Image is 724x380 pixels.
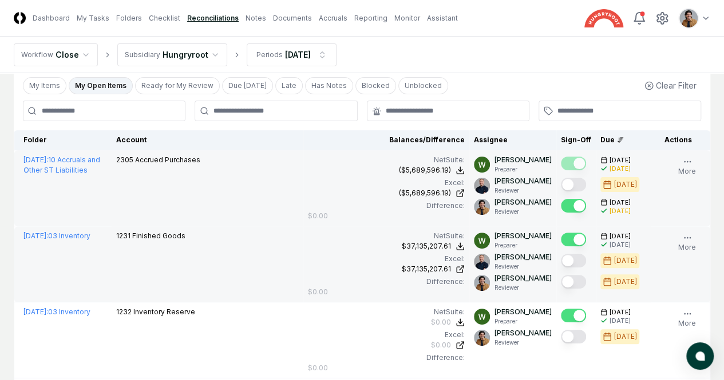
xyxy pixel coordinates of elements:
[474,275,490,291] img: ACg8ocIj8Ed1971QfF93IUVvJX6lPm3y0CRToLvfAg4p8TYQk6NAZIo=s96-c
[14,43,337,66] nav: breadcrumb
[402,264,451,274] div: $37,135,207.61
[556,130,596,150] th: Sign-Off
[494,283,552,292] p: Reviewer
[427,13,458,23] a: Assistant
[399,165,465,175] button: ($5,689,596.19)
[474,157,490,173] img: ACg8ocIK_peNeqvot3Ahh9567LsVhi0q3GD2O_uFDzmfmpbAfkCWeQ=s96-c
[610,156,631,165] span: [DATE]
[610,241,631,249] div: [DATE]
[116,307,132,316] span: 1232
[494,186,552,195] p: Reviewer
[561,275,586,289] button: Mark complete
[273,13,312,23] a: Documents
[308,330,465,340] div: Excel:
[187,13,239,23] a: Reconciliations
[561,233,586,246] button: Mark complete
[614,277,637,287] div: [DATE]
[474,309,490,325] img: ACg8ocIK_peNeqvot3Ahh9567LsVhi0q3GD2O_uFDzmfmpbAfkCWeQ=s96-c
[610,198,631,207] span: [DATE]
[610,232,631,241] span: [DATE]
[431,317,451,327] div: $0.00
[308,353,465,363] div: Difference:
[494,307,552,317] p: [PERSON_NAME]
[355,77,396,94] button: Blocked
[23,155,100,174] a: [DATE]:10 Accruals and Other ST Liabilities
[474,178,490,194] img: ACg8ocLvq7MjQV6RZF1_Z8o96cGG_vCwfvrLdMx8PuJaibycWA8ZaAE=s96-c
[561,309,586,322] button: Mark complete
[354,13,387,23] a: Reporting
[308,178,465,188] div: Excel:
[33,13,70,23] a: Dashboard
[561,157,586,170] button: Mark complete
[584,9,623,27] img: Hungryroot logo
[308,340,465,350] a: $0.00
[246,13,266,23] a: Notes
[308,307,465,317] div: NetSuite :
[256,50,283,60] div: Periods
[135,77,220,94] button: Ready for My Review
[247,43,337,66] button: Periods[DATE]
[561,199,586,213] button: Mark complete
[494,317,552,326] p: Preparer
[561,330,586,343] button: Mark complete
[125,50,160,60] div: Subsidiary
[474,233,490,249] img: ACg8ocIK_peNeqvot3Ahh9567LsVhi0q3GD2O_uFDzmfmpbAfkCWeQ=s96-c
[402,241,451,251] div: $37,135,207.61
[69,77,133,94] button: My Open Items
[14,130,112,150] th: Folder
[308,211,328,221] div: $0.00
[474,330,490,346] img: ACg8ocIj8Ed1971QfF93IUVvJX6lPm3y0CRToLvfAg4p8TYQk6NAZIo=s96-c
[494,176,552,186] p: [PERSON_NAME]
[308,277,465,287] div: Difference:
[676,155,698,179] button: More
[308,264,465,274] a: $37,135,207.61
[399,165,451,175] div: ($5,689,596.19)
[686,342,714,370] button: atlas-launcher
[614,179,637,190] div: [DATE]
[494,165,552,174] p: Preparer
[308,155,465,165] div: NetSuite :
[285,49,311,61] div: [DATE]
[679,9,698,27] img: ACg8ocIj8Ed1971QfF93IUVvJX6lPm3y0CRToLvfAg4p8TYQk6NAZIo=s96-c
[600,135,646,145] div: Due
[561,254,586,267] button: Mark complete
[431,340,451,350] div: $0.00
[23,77,66,94] button: My Items
[469,130,556,150] th: Assignee
[494,252,552,262] p: [PERSON_NAME]
[494,338,552,347] p: Reviewer
[308,254,465,264] div: Excel:
[116,231,130,240] span: 1231
[275,77,303,94] button: Late
[116,13,142,23] a: Folders
[610,207,631,215] div: [DATE]
[494,231,552,241] p: [PERSON_NAME]
[494,241,552,250] p: Preparer
[474,254,490,270] img: ACg8ocLvq7MjQV6RZF1_Z8o96cGG_vCwfvrLdMx8PuJaibycWA8ZaAE=s96-c
[116,135,299,145] div: Account
[494,197,552,207] p: [PERSON_NAME]
[23,307,90,316] a: [DATE]:03 Inventory
[77,13,109,23] a: My Tasks
[398,77,448,94] button: Unblocked
[308,188,465,198] a: ($5,689,596.19)
[614,255,637,266] div: [DATE]
[308,231,465,241] div: NetSuite :
[494,207,552,216] p: Reviewer
[23,231,48,240] span: [DATE] :
[431,317,465,327] button: $0.00
[308,287,328,297] div: $0.00
[133,307,195,316] span: Inventory Reserve
[308,201,465,211] div: Difference:
[614,331,637,342] div: [DATE]
[23,231,90,240] a: [DATE]:03 Inventory
[23,307,48,316] span: [DATE] :
[676,231,698,255] button: More
[561,178,586,191] button: Mark complete
[402,241,465,251] button: $37,135,207.61
[21,50,53,60] div: Workflow
[305,77,353,94] button: Has Notes
[132,231,185,240] span: Finished Goods
[610,165,631,173] div: [DATE]
[610,317,631,325] div: [DATE]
